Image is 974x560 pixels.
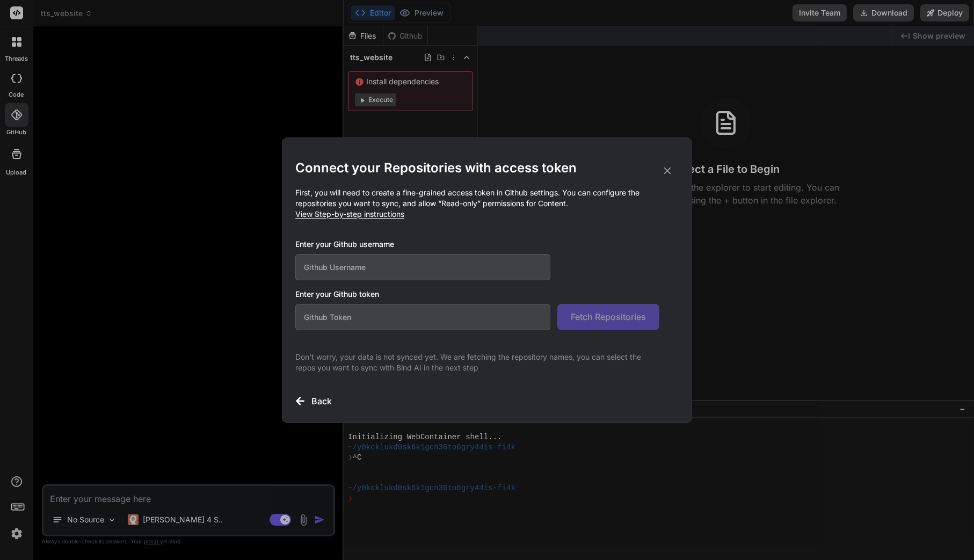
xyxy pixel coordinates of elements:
span: Fetch Repositories [571,310,646,323]
input: Github Username [295,254,550,280]
span: View Step-by-step instructions [295,209,404,219]
p: First, you will need to create a fine-grained access token in Github settings. You can configure ... [295,187,679,220]
h3: Enter your Github token [295,289,679,300]
p: Don't worry, your data is not synced yet. We are fetching the repository names, you can select th... [295,352,659,373]
h3: Back [311,395,332,408]
h3: Enter your Github username [295,239,659,250]
input: Github Token [295,304,550,330]
button: Fetch Repositories [557,304,659,330]
h2: Connect your Repositories with access token [295,159,679,177]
